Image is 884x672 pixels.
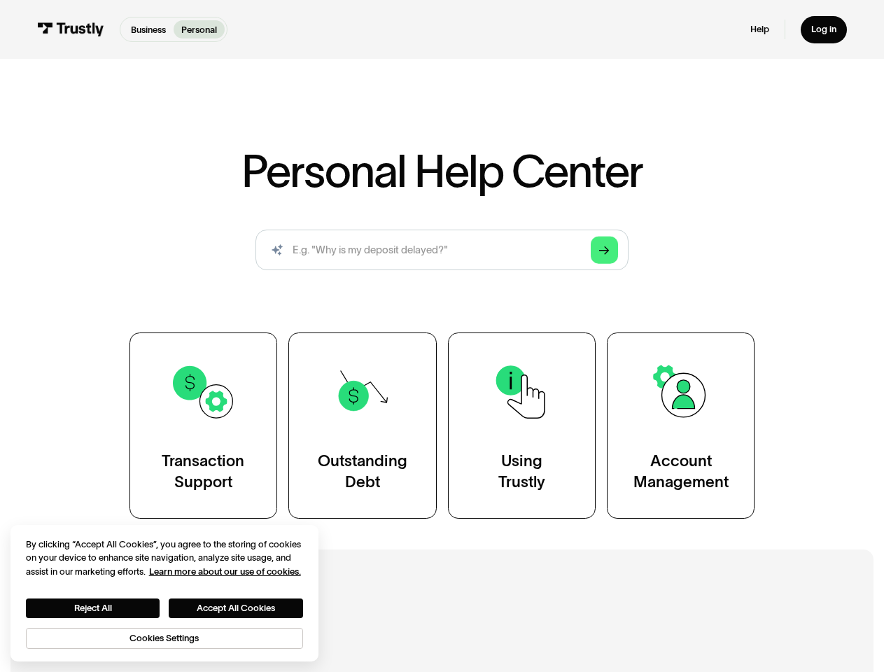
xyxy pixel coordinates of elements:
[26,538,303,649] div: Privacy
[318,451,407,492] div: Outstanding Debt
[181,23,217,36] p: Personal
[26,628,303,649] button: Cookies Settings
[633,451,729,492] div: Account Management
[498,451,545,492] div: Using Trustly
[750,24,769,36] a: Help
[26,598,160,618] button: Reject All
[255,230,628,271] form: Search
[811,24,836,36] div: Log in
[129,332,277,519] a: TransactionSupport
[10,525,318,662] div: Cookie banner
[801,16,846,43] a: Log in
[162,451,244,492] div: Transaction Support
[37,22,104,36] img: Trustly Logo
[288,332,436,519] a: OutstandingDebt
[255,230,628,271] input: search
[241,148,642,193] h1: Personal Help Center
[131,23,166,36] p: Business
[26,538,303,578] div: By clicking “Accept All Cookies”, you agree to the storing of cookies on your device to enhance s...
[607,332,755,519] a: AccountManagement
[174,20,225,39] a: Personal
[448,332,596,519] a: UsingTrustly
[123,20,174,39] a: Business
[169,598,303,618] button: Accept All Cookies
[149,566,301,577] a: More information about your privacy, opens in a new tab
